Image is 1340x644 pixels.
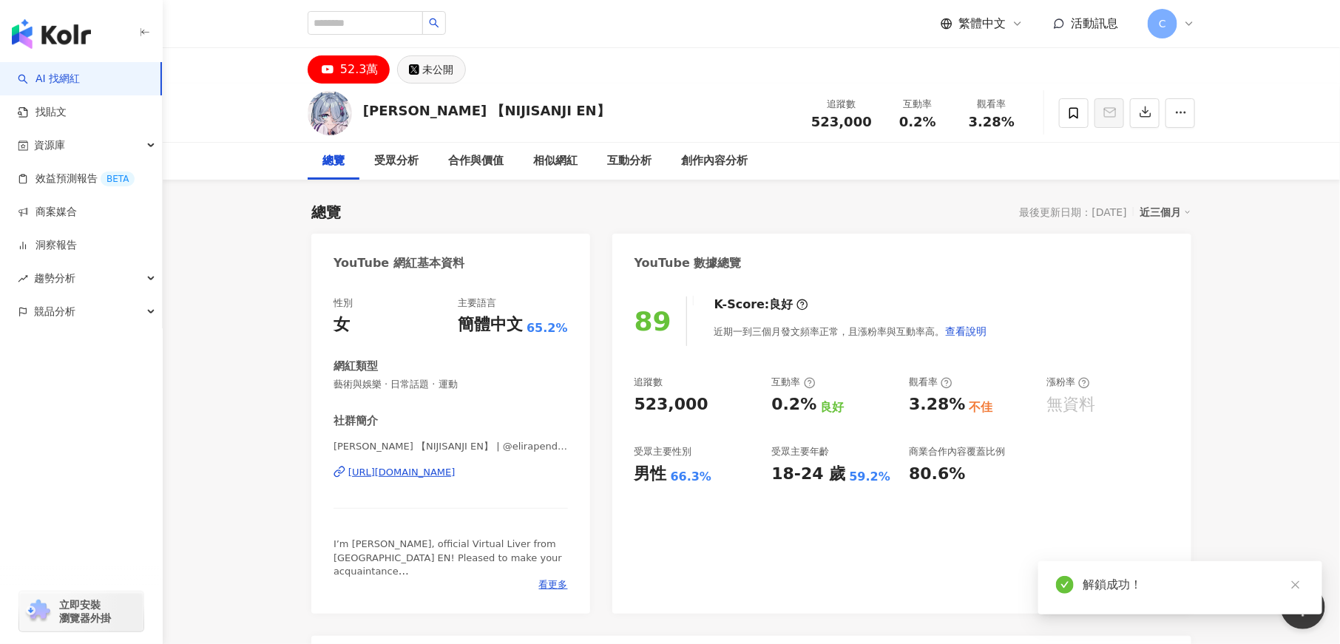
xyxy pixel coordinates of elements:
a: 洞察報告 [18,238,77,253]
span: 查看說明 [946,325,987,337]
div: 解鎖成功！ [1083,576,1305,594]
span: 0.2% [899,115,936,129]
div: 主要語言 [458,296,496,310]
div: 總覽 [322,152,345,170]
div: 523,000 [635,393,708,416]
div: 良好 [770,296,793,313]
span: 523,000 [811,114,872,129]
div: 最後更新日期：[DATE] [1020,206,1127,218]
a: 商案媒合 [18,205,77,220]
span: 藝術與娛樂 · 日常話題 · 運動 [334,378,568,391]
div: 漲粉率 [1046,376,1090,389]
div: YouTube 數據總覽 [635,255,742,271]
div: 無資料 [1046,393,1095,416]
div: 總覽 [311,202,341,223]
a: [URL][DOMAIN_NAME] [334,466,568,479]
div: 互動率 [890,97,946,112]
div: 0.2% [771,393,816,416]
div: 觀看率 [964,97,1020,112]
span: 看更多 [539,578,568,592]
div: [PERSON_NAME] 【NIJISANJI EN】 [363,101,610,120]
img: KOL Avatar [308,91,352,135]
div: 互動分析 [607,152,652,170]
div: 簡體中文 [458,313,523,336]
div: [URL][DOMAIN_NAME] [348,466,456,479]
div: 近三個月 [1140,203,1191,222]
div: 89 [635,306,671,336]
a: searchAI 找網紅 [18,72,80,87]
div: 不佳 [970,399,993,416]
div: 觀看率 [909,376,952,389]
a: 找貼文 [18,105,67,120]
div: 受眾分析 [374,152,419,170]
div: 女 [334,313,350,336]
div: 社群簡介 [334,413,378,429]
span: rise [18,274,28,284]
div: 追蹤數 [635,376,663,389]
span: 活動訊息 [1071,16,1118,30]
span: 競品分析 [34,295,75,328]
div: 合作與價值 [448,152,504,170]
span: 繁體中文 [958,16,1006,32]
div: 性別 [334,296,353,310]
a: chrome extension立即安裝 瀏覽器外掛 [19,592,143,631]
span: 65.2% [527,320,568,336]
div: 受眾主要年齡 [771,445,829,458]
div: 創作內容分析 [681,152,748,170]
span: close [1290,580,1301,590]
div: 3.28% [909,393,965,416]
span: [PERSON_NAME] 【NIJISANJI EN】 | @elirapendora | UCIeSUTOTkF9Hs7q3SGcO-Ow [334,440,568,453]
button: 52.3萬 [308,55,390,84]
div: 80.6% [909,463,965,486]
div: YouTube 網紅基本資料 [334,255,464,271]
div: 52.3萬 [340,59,379,80]
div: 66.3% [671,469,712,485]
span: check-circle [1056,576,1074,594]
div: 受眾主要性別 [635,445,692,458]
span: 資源庫 [34,129,65,162]
div: 18-24 歲 [771,463,845,486]
span: 3.28% [969,115,1015,129]
img: logo [12,19,91,49]
span: C [1159,16,1166,32]
button: 查看說明 [945,316,988,346]
div: 良好 [821,399,845,416]
div: 相似網紅 [533,152,578,170]
span: search [429,18,439,28]
img: chrome extension [24,600,53,623]
a: 效益預測報告BETA [18,172,135,186]
div: 男性 [635,463,667,486]
div: K-Score : [714,296,808,313]
span: 立即安裝 瀏覽器外掛 [59,598,111,625]
button: 未公開 [397,55,466,84]
div: 近期一到三個月發文頻率正常，且漲粉率與互動率高。 [714,316,988,346]
span: 趨勢分析 [34,262,75,295]
div: 未公開 [423,59,454,80]
div: 追蹤數 [811,97,872,112]
div: 網紅類型 [334,359,378,374]
div: 互動率 [771,376,815,389]
div: 59.2% [850,469,891,485]
div: 商業合作內容覆蓋比例 [909,445,1005,458]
